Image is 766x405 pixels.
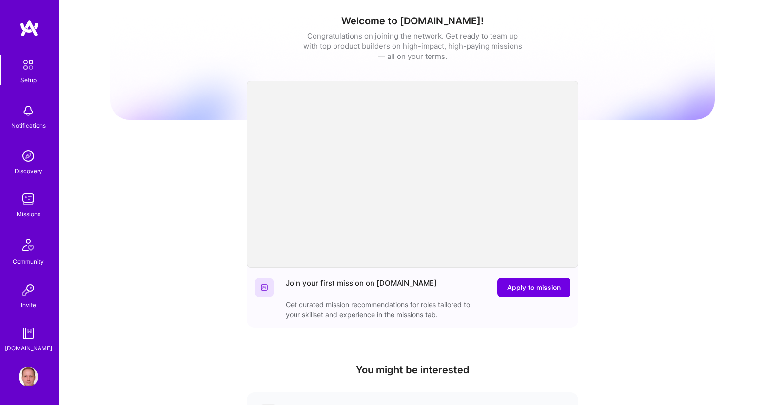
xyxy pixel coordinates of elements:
[17,233,40,256] img: Community
[19,367,38,386] img: User Avatar
[260,284,268,291] img: Website
[20,19,39,37] img: logo
[19,101,38,120] img: bell
[247,81,578,268] iframe: video
[21,300,36,310] div: Invite
[507,283,561,292] span: Apply to mission
[15,166,42,176] div: Discovery
[303,31,522,61] div: Congratulations on joining the network. Get ready to team up with top product builders on high-im...
[19,190,38,209] img: teamwork
[5,343,52,353] div: [DOMAIN_NAME]
[497,278,570,297] button: Apply to mission
[247,364,578,376] h4: You might be interested
[13,256,44,267] div: Community
[286,278,437,297] div: Join your first mission on [DOMAIN_NAME]
[20,75,37,85] div: Setup
[19,280,38,300] img: Invite
[19,146,38,166] img: discovery
[11,120,46,131] div: Notifications
[286,299,481,320] div: Get curated mission recommendations for roles tailored to your skillset and experience in the mis...
[16,367,40,386] a: User Avatar
[110,15,715,27] h1: Welcome to [DOMAIN_NAME]!
[18,55,39,75] img: setup
[19,324,38,343] img: guide book
[17,209,40,219] div: Missions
